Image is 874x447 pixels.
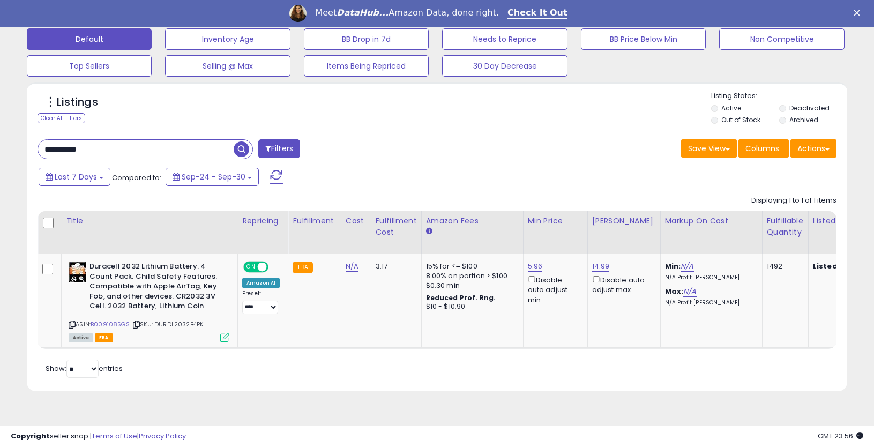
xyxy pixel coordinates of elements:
[166,168,259,186] button: Sep-24 - Sep-30
[426,215,519,227] div: Amazon Fees
[528,261,543,272] a: 5.96
[242,290,280,314] div: Preset:
[665,299,754,307] p: N/A Profit [PERSON_NAME]
[592,261,610,272] a: 14.99
[293,262,312,273] small: FBA
[442,55,567,77] button: 30 Day Decrease
[426,262,515,271] div: 15% for <= $100
[376,262,413,271] div: 3.17
[426,281,515,290] div: $0.30 min
[665,286,684,296] b: Max:
[789,103,830,113] label: Deactivated
[346,261,358,272] a: N/A
[11,431,186,442] div: seller snap | |
[528,215,583,227] div: Min Price
[337,8,389,18] i: DataHub...
[818,431,863,441] span: 2025-10-11 23:56 GMT
[92,431,137,441] a: Terms of Use
[721,115,760,124] label: Out of Stock
[683,286,696,297] a: N/A
[139,431,186,441] a: Privacy Policy
[55,172,97,182] span: Last 7 Days
[507,8,567,19] a: Check It Out
[267,263,284,272] span: OFF
[681,261,693,272] a: N/A
[581,28,706,50] button: BB Price Below Min
[315,8,499,18] div: Meet Amazon Data, done right.
[69,333,93,342] span: All listings currently available for purchase on Amazon
[854,10,864,16] div: Close
[244,263,258,272] span: ON
[182,172,245,182] span: Sep-24 - Sep-30
[767,215,804,238] div: Fulfillable Quantity
[304,55,429,77] button: Items Being Repriced
[751,196,836,206] div: Displaying 1 to 1 of 1 items
[95,333,113,342] span: FBA
[131,320,203,329] span: | SKU: DURDL2032B4PK
[289,5,307,22] img: Profile image for Georgie
[738,139,789,158] button: Columns
[592,215,656,227] div: [PERSON_NAME]
[304,28,429,50] button: BB Drop in 7d
[165,55,290,77] button: Selling @ Max
[719,28,844,50] button: Non Competitive
[711,91,847,101] p: Listing States:
[665,261,681,271] b: Min:
[66,215,233,227] div: Title
[346,215,367,227] div: Cost
[592,274,652,295] div: Disable auto adjust max
[813,261,862,271] b: Listed Price:
[721,103,741,113] label: Active
[293,215,336,227] div: Fulfillment
[790,139,836,158] button: Actions
[38,113,85,123] div: Clear All Filters
[11,431,50,441] strong: Copyright
[789,115,818,124] label: Archived
[745,143,779,154] span: Columns
[426,293,496,302] b: Reduced Prof. Rng.
[665,274,754,281] p: N/A Profit [PERSON_NAME]
[91,320,130,329] a: B009108SGS
[660,211,762,254] th: The percentage added to the cost of goods (COGS) that forms the calculator for Min & Max prices.
[27,55,152,77] button: Top Sellers
[442,28,567,50] button: Needs to Reprice
[46,363,123,374] span: Show: entries
[376,215,417,238] div: Fulfillment Cost
[258,139,300,158] button: Filters
[242,278,280,288] div: Amazon AI
[242,215,283,227] div: Repricing
[165,28,290,50] button: Inventory Age
[528,274,579,305] div: Disable auto adjust min
[57,95,98,110] h5: Listings
[27,28,152,50] button: Default
[112,173,161,183] span: Compared to:
[69,262,87,283] img: 41s22puqvZL._SL40_.jpg
[39,168,110,186] button: Last 7 Days
[426,271,515,281] div: 8.00% on portion > $100
[69,262,229,341] div: ASIN:
[767,262,800,271] div: 1492
[426,302,515,311] div: $10 - $10.90
[681,139,737,158] button: Save View
[426,227,432,236] small: Amazon Fees.
[89,262,220,314] b: Duracell 2032 Lithium Battery. 4 Count Pack. Child Safety Features. Compatible with Apple AirTag,...
[665,215,758,227] div: Markup on Cost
